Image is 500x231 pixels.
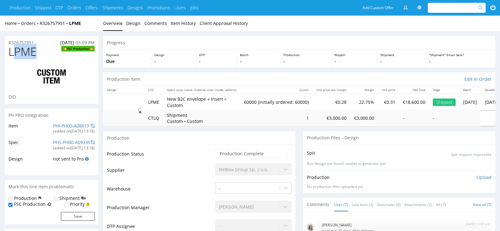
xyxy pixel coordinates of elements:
[8,40,34,46] a: R326757951
[167,96,237,108] p: New B2C envelope + insert • Custom
[154,58,193,65] p: -
[167,112,214,124] p: Shipment Custom • Custom
[283,53,328,57] p: Production
[404,198,432,211] a: Attachments (2)
[322,223,488,227] p: [PERSON_NAME]
[91,123,95,129] a: Unlink from PH Pro
[86,5,98,11] a: Offers
[240,58,277,65] p: -
[334,53,374,57] p: Waybill
[5,180,98,194] div: Mark this line item problematic
[21,20,40,26] a: Orders
[464,76,492,82] a: Edit In Order
[459,86,481,94] th: Batch
[106,58,148,65] p: Due
[91,139,95,146] a: Unlink from PH Pro
[307,161,492,166] p: Box design not found, unable to generate spit
[55,5,63,11] a: DTP
[107,76,140,82] p: Production Item
[334,198,348,211] a: User (7)
[432,3,479,13] input: Search for...
[8,155,52,167] td: Design
[350,94,378,110] td: 22.75%
[429,110,459,126] td: -
[174,5,186,11] a: Users
[70,201,85,207] label: Priority
[303,131,495,145] div: Production Files - Design
[69,20,81,26] strong: LPME
[5,108,98,122] div: PH PRO Integration
[307,174,330,180] p: Production
[53,139,90,145] a: PHS-PH00-A09335
[103,131,295,145] div: Production
[103,16,122,31] a: Overview
[451,152,492,157] p: Spit request impossible
[14,201,46,207] label: FSC Production
[240,110,312,126] td: 1
[53,123,89,129] a: PHI-PH00-A08813
[378,86,399,94] th: Unit price
[377,198,401,211] a: Automatic (0)
[8,94,16,100] span: DID
[359,3,397,13] a: Add Custom Offer
[126,16,141,31] a: Design
[307,201,329,208] span: Comments
[378,94,399,110] td: €0.31
[102,5,123,11] a: Shipments
[200,16,248,31] a: Client Approval History
[459,94,481,110] td: [DATE]
[59,195,80,201] label: Shipment
[350,110,378,126] td: €3,000.00
[144,110,163,126] td: CTLQ
[85,156,89,162] a: Search for LPME design in PH Pro
[27,64,77,89] img: ico-item-custom-a8f9c3db6a5631ce2f509e228e8b95abde266dc4376634de7b166047de09ff05.png
[52,155,95,167] td: not sent to Pro
[47,201,52,207] img: icon-fsc-production-flag.svg
[107,200,214,219] td: Production Manager
[103,86,144,94] th: Design
[312,86,350,94] th: Unit price w/o margin
[429,58,492,65] p: -
[14,195,37,201] label: Production
[144,94,163,110] td: LPME
[283,58,328,65] p: -
[399,86,429,94] th: Net Total
[107,149,214,163] td: Production Status
[399,110,429,126] td: -
[144,86,163,94] th: LIID
[380,53,423,57] p: Shipment
[334,58,374,65] p: -
[190,5,198,11] a: Jobs
[86,202,90,206] img: yellow_warning_triangle.png
[127,5,143,11] a: Designs
[40,20,69,26] a: R326757951
[53,146,95,151] div: (added on [DATE] 13:18 )
[199,58,233,65] p: -
[38,195,41,201] img: icon-production-flag.svg
[433,99,456,106] div: Shipped
[147,5,170,11] a: Promotions
[199,53,233,57] p: DTP
[5,20,21,26] a: Home
[429,53,492,57] p: "Shipment" Email Sent?
[163,86,240,94] th: Specs (size, name, material, color mode, addons)
[67,5,81,11] a: Orders
[67,46,89,51] span: FSC Production
[473,202,492,207] a: View all (7)
[429,86,459,94] th: Stage
[380,58,423,65] p: -
[8,139,52,155] td: Spec
[307,184,492,190] div: No production files uploaded yet
[307,223,314,231] img: mini_magick20230111-108-13flwjb.jpeg
[171,16,196,31] a: Item History
[81,195,86,201] img: icon-shipping-flag.svg
[103,36,495,50] div: Progress
[60,40,74,46] span: [DATE]
[61,212,95,221] button: Save
[350,86,378,94] th: Margin
[9,5,31,11] a: Production
[107,163,214,181] td: Supplier
[8,122,52,139] td: Item
[240,86,312,94] th: Quant.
